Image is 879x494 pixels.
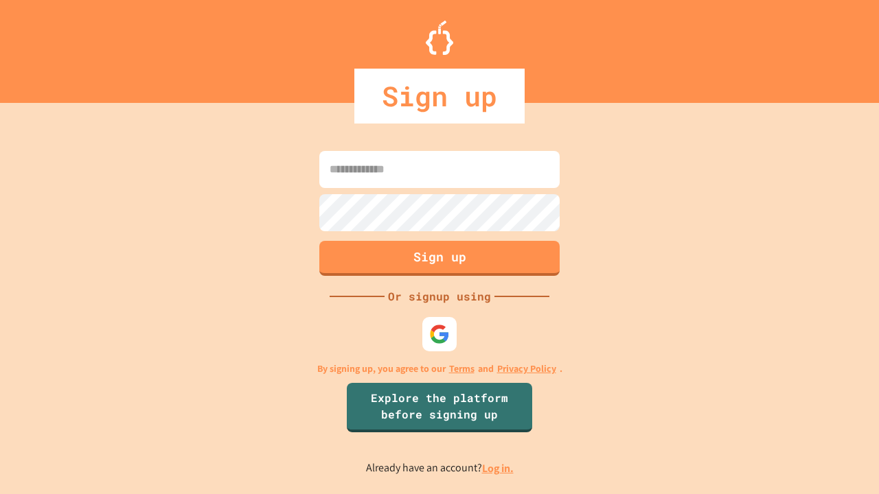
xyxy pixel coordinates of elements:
[449,362,475,376] a: Terms
[347,383,532,432] a: Explore the platform before signing up
[482,461,514,475] a: Log in.
[354,69,525,123] div: Sign up
[429,324,450,344] img: google-icon.svg
[426,21,453,55] img: Logo.svg
[497,362,556,376] a: Privacy Policy
[319,241,560,276] button: Sign up
[385,288,494,305] div: Or signup using
[366,460,514,477] p: Already have an account?
[317,362,562,376] p: By signing up, you agree to our and .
